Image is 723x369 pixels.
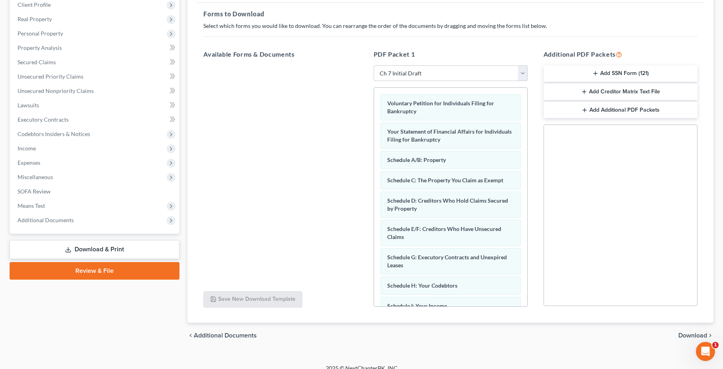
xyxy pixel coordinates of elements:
span: Schedule E/F: Creditors Who Have Unsecured Claims [387,225,501,240]
span: Lawsuits [18,102,39,109]
span: Expenses [18,159,40,166]
span: Schedule I: Your Income [387,302,447,309]
p: Select which forms you would like to download. You can rearrange the order of the documents by dr... [203,22,697,30]
a: Executory Contracts [11,112,179,127]
span: Additional Documents [194,332,257,339]
a: Unsecured Nonpriority Claims [11,84,179,98]
span: Miscellaneous [18,174,53,180]
a: Unsecured Priority Claims [11,69,179,84]
button: Add Additional PDF Packets [544,102,697,118]
a: Property Analysis [11,41,179,55]
a: Download & Print [10,240,179,259]
span: Codebtors Insiders & Notices [18,130,90,137]
h5: PDF Packet 1 [374,49,528,59]
h5: Forms to Download [203,9,697,19]
iframe: Intercom live chat [696,342,715,361]
a: SOFA Review [11,184,179,199]
span: Schedule H: Your Codebtors [387,282,457,289]
h5: Available Forms & Documents [203,49,357,59]
span: Executory Contracts [18,116,69,123]
span: Additional Documents [18,217,74,223]
a: Lawsuits [11,98,179,112]
button: Save New Download Template [203,291,302,308]
span: Client Profile [18,1,51,8]
span: Unsecured Priority Claims [18,73,83,80]
a: Secured Claims [11,55,179,69]
span: Schedule G: Executory Contracts and Unexpired Leases [387,254,507,268]
h5: Additional PDF Packets [544,49,697,59]
a: chevron_left Additional Documents [187,332,257,339]
span: 1 [712,342,719,348]
span: Schedule A/B: Property [387,156,446,163]
button: Add Creditor Matrix Text File [544,83,697,100]
span: Schedule D: Creditors Who Hold Claims Secured by Property [387,197,508,212]
span: Your Statement of Financial Affairs for Individuals Filing for Bankruptcy [387,128,512,143]
a: Review & File [10,262,179,280]
button: Add SSN Form (121) [544,65,697,82]
span: Schedule C: The Property You Claim as Exempt [387,177,503,184]
button: Download chevron_right [678,332,713,339]
span: Voluntary Petition for Individuals Filing for Bankruptcy [387,100,494,114]
span: Means Test [18,202,45,209]
i: chevron_right [707,332,713,339]
i: chevron_left [187,332,194,339]
span: Income [18,145,36,152]
span: Property Analysis [18,44,62,51]
span: Secured Claims [18,59,56,65]
span: SOFA Review [18,188,51,195]
span: Download [678,332,707,339]
span: Unsecured Nonpriority Claims [18,87,94,94]
span: Real Property [18,16,52,22]
span: Personal Property [18,30,63,37]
